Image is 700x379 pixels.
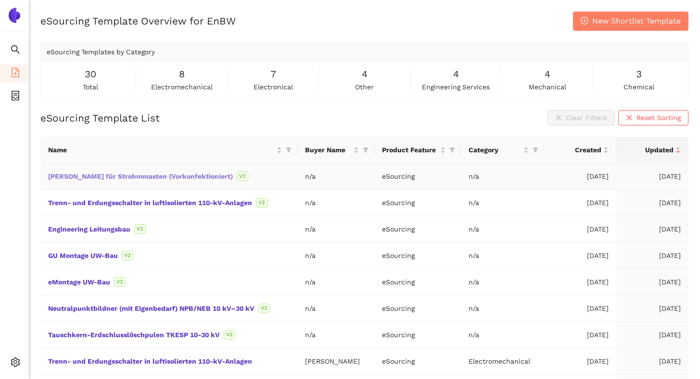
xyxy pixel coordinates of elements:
[374,216,461,243] td: eSourcing
[616,348,688,375] td: [DATE]
[297,190,374,216] td: n/a
[449,147,455,153] span: filter
[11,64,20,84] span: file-add
[374,322,461,348] td: eSourcing
[374,163,461,190] td: eSourcing
[616,190,688,216] td: [DATE]
[284,143,293,157] span: filter
[461,163,544,190] td: n/a
[85,67,96,82] span: 30
[618,110,688,125] button: closeReset Sorting
[48,145,275,155] span: Name
[461,348,544,375] td: Electromechanical
[461,190,544,216] td: n/a
[616,243,688,269] td: [DATE]
[544,190,616,216] td: [DATE]
[363,147,369,153] span: filter
[374,190,461,216] td: eSourcing
[374,348,461,375] td: eSourcing
[11,41,20,61] span: search
[626,114,633,122] span: close
[374,295,461,322] td: eSourcing
[552,145,601,155] span: Created
[179,67,185,82] span: 8
[361,143,370,157] span: filter
[461,269,544,295] td: n/a
[40,14,236,28] h2: eSourcing Template Overview for EnBW
[581,17,588,26] span: plus-circle
[533,147,538,153] span: filter
[616,295,688,322] td: [DATE]
[545,67,550,82] span: 4
[592,15,681,27] span: New Shortlist Template
[297,348,374,375] td: [PERSON_NAME]
[461,137,544,163] th: this column's title is Category,this column is sortable
[636,67,642,82] span: 3
[544,163,616,190] td: [DATE]
[636,112,681,123] span: Reset Sorting
[544,243,616,269] td: [DATE]
[305,145,351,155] span: Buyer Name
[270,67,276,82] span: 7
[134,224,146,234] span: V2
[422,82,490,92] span: engineering services
[355,82,374,92] span: other
[297,216,374,243] td: n/a
[256,198,267,208] span: V2
[544,269,616,295] td: [DATE]
[469,145,522,155] span: Category
[11,87,20,107] span: container
[362,67,368,82] span: 4
[547,110,614,125] button: closeClear Filters
[224,330,235,340] span: V2
[447,143,457,157] span: filter
[40,137,297,163] th: this column's title is Name,this column is sortable
[461,295,544,322] td: n/a
[47,48,155,56] span: eSourcing Templates by Category
[297,295,374,322] td: n/a
[374,269,461,295] td: eSourcing
[151,82,213,92] span: electromechanical
[616,269,688,295] td: [DATE]
[374,243,461,269] td: eSourcing
[297,137,374,163] th: this column's title is Buyer Name,this column is sortable
[544,322,616,348] td: [DATE]
[286,147,292,153] span: filter
[544,216,616,243] td: [DATE]
[237,171,248,181] span: V2
[297,269,374,295] td: n/a
[531,143,540,157] span: filter
[529,82,566,92] span: mechanical
[616,216,688,243] td: [DATE]
[616,163,688,190] td: [DATE]
[461,322,544,348] td: n/a
[297,243,374,269] td: n/a
[258,304,270,313] span: V2
[40,111,160,125] h2: eSourcing Template List
[382,145,438,155] span: Product Feature
[297,163,374,190] td: n/a
[624,82,654,92] span: chemical
[461,216,544,243] td: n/a
[461,243,544,269] td: n/a
[453,67,459,82] span: 4
[573,12,688,31] button: plus-circleNew Shortlist Template
[297,322,374,348] td: n/a
[616,322,688,348] td: [DATE]
[122,251,133,260] span: V2
[254,82,293,92] span: electronical
[544,137,616,163] th: this column's title is Created,this column is sortable
[11,354,20,373] span: setting
[374,137,461,163] th: this column's title is Product Feature,this column is sortable
[544,295,616,322] td: [DATE]
[114,277,126,287] span: V2
[624,145,674,155] span: Updated
[83,82,98,92] span: total
[544,348,616,375] td: [DATE]
[7,8,22,23] img: Logo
